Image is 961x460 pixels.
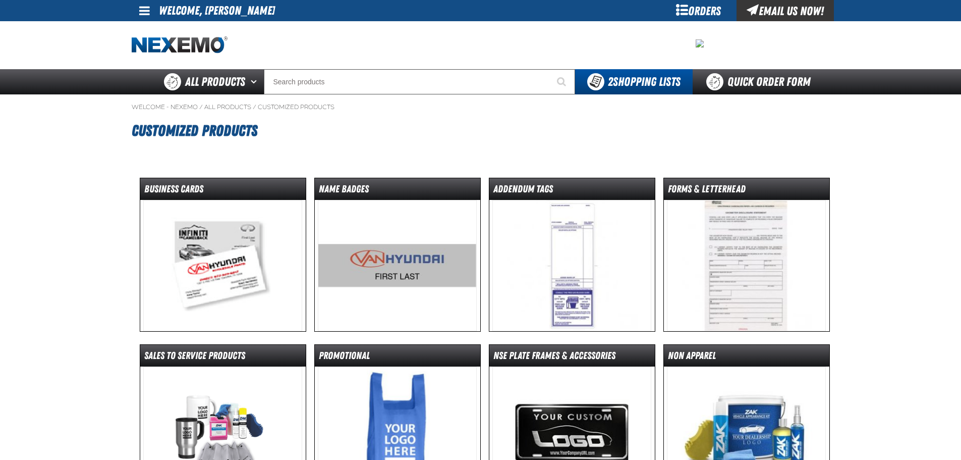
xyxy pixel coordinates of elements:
[132,36,228,54] img: Nexemo logo
[314,178,481,332] a: Name Badges
[264,69,575,94] input: Search
[132,103,198,111] a: Welcome - Nexemo
[143,200,302,331] img: Business Cards
[253,103,256,111] span: /
[667,200,826,331] img: Forms & Letterhead
[492,200,651,331] img: Addendum Tags
[140,178,306,332] a: Business Cards
[132,103,830,111] nav: Breadcrumbs
[204,103,251,111] a: All Products
[550,69,575,94] button: Start Searching
[693,69,829,94] a: Quick Order Form
[608,75,613,89] strong: 2
[315,182,480,200] dt: Name Badges
[140,349,306,367] dt: Sales to Service Products
[608,75,681,89] span: Shopping Lists
[696,39,704,47] img: 95cd036e7a365dbf138d5ec21cf29d30.jpeg
[663,178,830,332] a: Forms & Letterhead
[575,69,693,94] button: You have 2 Shopping Lists. Open to view details
[318,200,477,331] img: Name Badges
[132,117,830,144] h1: Customized Products
[258,103,334,111] a: Customized Products
[489,182,655,200] dt: Addendum Tags
[664,182,829,200] dt: Forms & Letterhead
[199,103,203,111] span: /
[185,73,245,91] span: All Products
[132,36,228,54] a: Home
[489,178,655,332] a: Addendum Tags
[315,349,480,367] dt: Promotional
[140,182,306,200] dt: Business Cards
[247,69,264,94] button: Open All Products pages
[489,349,655,367] dt: nse Plate Frames & Accessories
[664,349,829,367] dt: Non Apparel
